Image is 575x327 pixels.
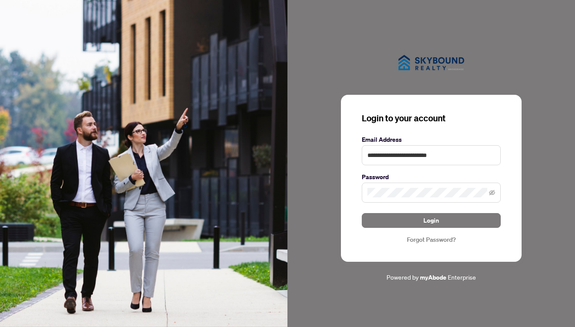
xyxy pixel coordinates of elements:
[448,273,476,281] span: Enterprise
[388,45,475,81] img: ma-logo
[362,172,501,182] label: Password
[420,273,446,282] a: myAbode
[362,135,501,144] label: Email Address
[423,214,439,227] span: Login
[362,213,501,228] button: Login
[489,190,495,196] span: eye-invisible
[362,112,501,124] h3: Login to your account
[387,273,419,281] span: Powered by
[362,235,501,244] a: Forgot Password?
